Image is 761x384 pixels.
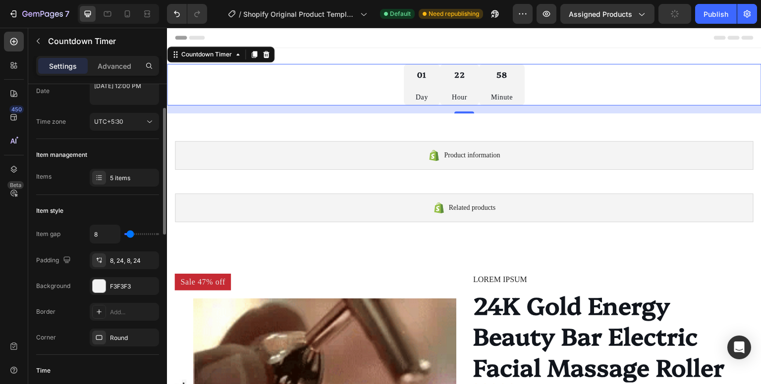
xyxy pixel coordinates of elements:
pre: Sale 47% off [7,246,64,263]
div: Time zone [36,117,66,126]
button: 7 [4,4,74,24]
button: Assigned Products [560,4,654,24]
p: Hour [285,66,300,74]
p: Advanced [98,61,131,71]
div: Date [36,87,50,96]
div: Open Intercom Messenger [727,336,751,359]
div: Round [110,334,157,342]
button: Publish [695,4,737,24]
input: Auto [90,225,120,243]
button: UTC+5:30 [90,113,159,131]
div: 8, 24, 8, 24 [110,256,157,265]
div: 450 [9,105,24,113]
span: Shopify Original Product Template [243,9,356,19]
span: Related products [282,174,328,186]
div: Item gap [36,230,60,239]
iframe: Design area [167,28,761,384]
div: Countdown Timer [12,22,67,31]
span: Assigned Products [569,9,632,19]
p: Settings [49,61,77,71]
div: Publish [704,9,728,19]
p: Lorem ipsum [306,247,586,257]
p: Day [249,66,261,74]
div: Items [36,172,52,181]
p: 7 [65,8,69,20]
p: Minute [324,66,346,74]
div: Add... [110,308,157,317]
div: Undo/Redo [167,4,207,24]
div: 58 [324,40,346,53]
div: 22 [285,40,300,53]
span: Default [390,9,411,18]
h1: 24K Gold Energy Beauty Bar Electric Facial Massage Roller [305,260,587,355]
div: Background [36,282,70,290]
div: F3F3F3 [110,282,157,291]
div: Item style [36,206,63,215]
span: Need republishing [429,9,479,18]
div: Border [36,307,55,316]
div: Padding [36,254,73,267]
div: Beta [7,181,24,189]
div: Corner [36,333,56,342]
span: / [239,9,241,19]
div: 01 [249,40,261,53]
div: 5 items [110,174,157,183]
div: Item management [36,150,87,159]
div: Time [36,366,51,375]
span: Product information [277,122,333,134]
span: UTC+5:30 [94,118,123,125]
p: (1612 Reviews) [354,356,395,364]
p: Countdown Timer [48,35,155,47]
